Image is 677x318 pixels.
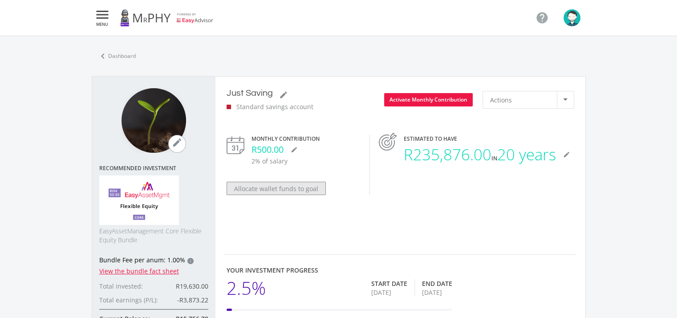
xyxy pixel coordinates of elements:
div: i [187,258,194,264]
button: mode_edit [276,88,291,102]
img: target-icon.svg [379,133,397,151]
span: MENU [94,22,110,26]
i: mode_edit [172,137,182,148]
a:  [532,8,552,28]
button: mode_edit [287,143,301,156]
i: mode_edit [291,146,298,153]
div: R19,630.00 [165,281,208,291]
div: Standard savings account [227,102,314,111]
div: 2.5% [227,275,266,302]
div: -R3,873.22 [165,295,208,305]
div: Start Date [371,279,407,288]
p: 2% of salary [251,156,361,166]
img: calendar-icon.svg [227,136,244,154]
div: End Date [422,279,452,288]
i: chevron_left [97,51,108,61]
div: [DATE] [422,288,452,297]
button: mode_edit [168,135,186,153]
div: Total earnings (P/L): [99,295,165,305]
div: Monthly Contribution [251,135,361,143]
span: in [491,155,497,162]
i: mode_edit [563,151,570,158]
i:  [94,9,110,20]
span: Recommended Investment [99,165,208,171]
i:  [535,11,549,24]
div: [DATE] [371,288,407,297]
button: mode_edit [559,148,574,161]
i: mode_edit [279,90,288,99]
div: Your Investment Progress [227,265,452,275]
div: R235,876.00 20 years [404,143,556,166]
div: R500.00 [251,143,361,156]
button: Activate Monthly Contribution [384,93,473,106]
img: avatar.png [563,9,580,26]
div: Total invested: [99,281,165,291]
p: Just Saving [227,88,273,98]
span: EasyAssetManagement Core Flexible Equity Bundle [99,227,208,245]
button:  MENU [92,9,113,27]
img: EMPBundle_CEquity.png [99,175,179,225]
div: Bundle Fee per anum: 1.00% [99,255,208,266]
a: chevron_leftDashboard [92,47,142,65]
a: View the bundle fact sheet [99,267,179,275]
span: Actions [490,91,512,108]
div: ESTIMATED TO HAVE [404,135,574,143]
button: Allocate wallet funds to goal [227,182,326,195]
